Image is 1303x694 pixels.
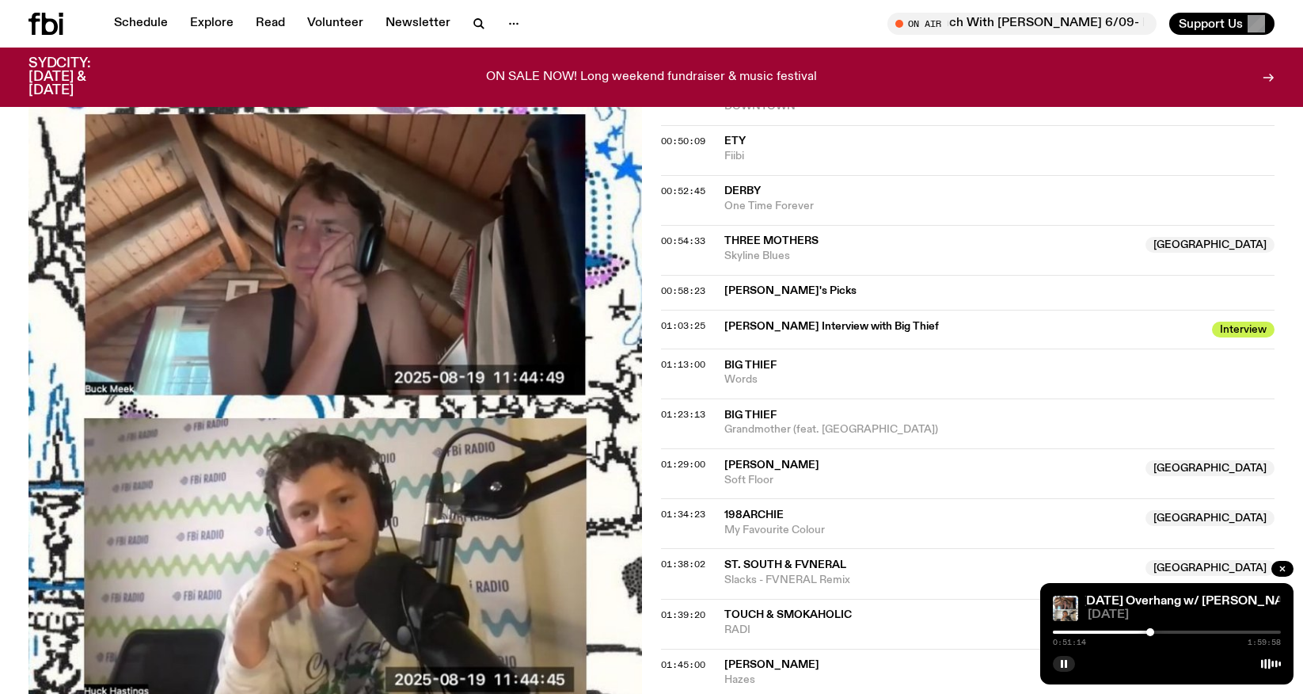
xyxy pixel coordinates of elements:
[486,71,817,85] p: ON SALE NOW! Long weekend fundraiser & music festival
[661,237,705,246] button: 00:54:33
[661,235,705,247] span: 00:54:33
[298,13,373,35] a: Volunteer
[661,508,705,520] span: 01:34:23
[724,135,746,147] span: Ety
[661,137,705,146] button: 00:50:09
[376,13,460,35] a: Newsletter
[661,319,705,332] span: 01:03:25
[661,458,705,471] span: 01:29:00
[661,611,705,620] button: 01:39:20
[724,284,1265,299] span: [PERSON_NAME]'s Picks
[1169,13,1275,35] button: Support Us
[104,13,177,35] a: Schedule
[661,510,705,519] button: 01:34:23
[724,199,1275,214] span: One Time Forever
[724,360,777,371] span: Big Thief
[724,319,1202,334] span: [PERSON_NAME] Interview with Big Thief
[661,661,705,669] button: 01:45:00
[724,473,1136,488] span: Soft Floor
[724,673,1275,688] span: Hazes
[724,459,819,471] span: [PERSON_NAME]
[661,185,705,197] span: 00:52:45
[1145,237,1275,253] span: [GEOGRAPHIC_DATA]
[180,13,243,35] a: Explore
[1212,322,1275,337] span: Interview
[724,410,777,421] span: Big Thief
[661,408,705,421] span: 01:23:13
[661,410,705,419] button: 01:23:13
[1053,639,1086,646] span: 0:51:14
[1088,609,1281,621] span: [DATE]
[724,523,1136,538] span: My Favourite Colour
[661,460,705,469] button: 01:29:00
[28,57,130,97] h3: SYDCITY: [DATE] & [DATE]
[661,358,705,371] span: 01:13:00
[661,658,705,671] span: 01:45:00
[661,135,705,147] span: 00:50:09
[661,284,705,297] span: 00:58:23
[661,608,705,621] span: 01:39:20
[1145,510,1275,526] span: [GEOGRAPHIC_DATA]
[1248,639,1281,646] span: 1:59:58
[661,187,705,196] button: 00:52:45
[1179,17,1243,31] span: Support Us
[724,249,1136,264] span: Skyline Blues
[661,322,705,330] button: 01:03:25
[724,235,819,246] span: Three Mothers
[724,372,1275,387] span: Words
[661,287,705,296] button: 00:58:23
[724,559,846,570] span: St. South & FVNERAL
[724,609,852,620] span: Touch & SMOKAHOLIC
[724,623,1275,638] span: RADI
[724,573,1136,588] span: Slacks - FVNERAL Remix
[661,360,705,369] button: 01:13:00
[724,185,761,196] span: DERBY
[887,13,1157,35] button: On AirLunch With [PERSON_NAME] 6/09- FT. Ran Cap Duoi
[1145,460,1275,476] span: [GEOGRAPHIC_DATA]
[661,558,705,570] span: 01:38:02
[1145,560,1275,576] span: [GEOGRAPHIC_DATA]
[246,13,294,35] a: Read
[661,560,705,569] button: 01:38:02
[724,659,819,670] span: [PERSON_NAME]
[724,422,1275,437] span: Grandmother (feat. [GEOGRAPHIC_DATA])
[724,149,1275,164] span: Fiibi
[724,509,784,520] span: 198archie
